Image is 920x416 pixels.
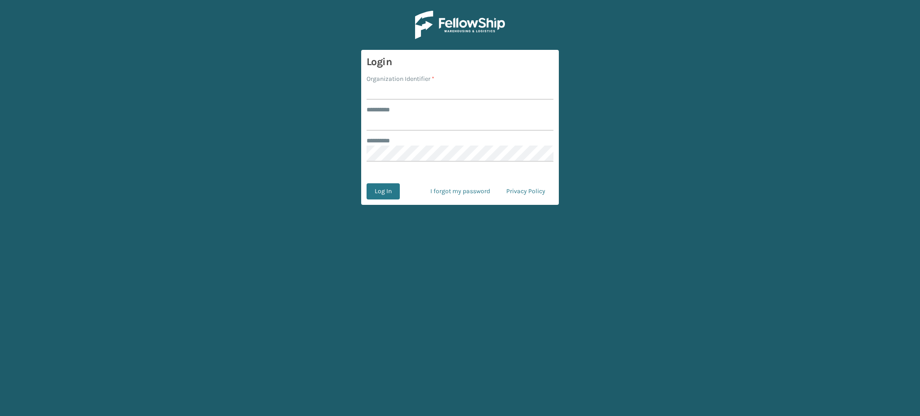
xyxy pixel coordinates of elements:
a: Privacy Policy [498,183,553,199]
a: I forgot my password [422,183,498,199]
img: Logo [415,11,505,39]
label: Organization Identifier [367,74,434,84]
h3: Login [367,55,553,69]
button: Log In [367,183,400,199]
